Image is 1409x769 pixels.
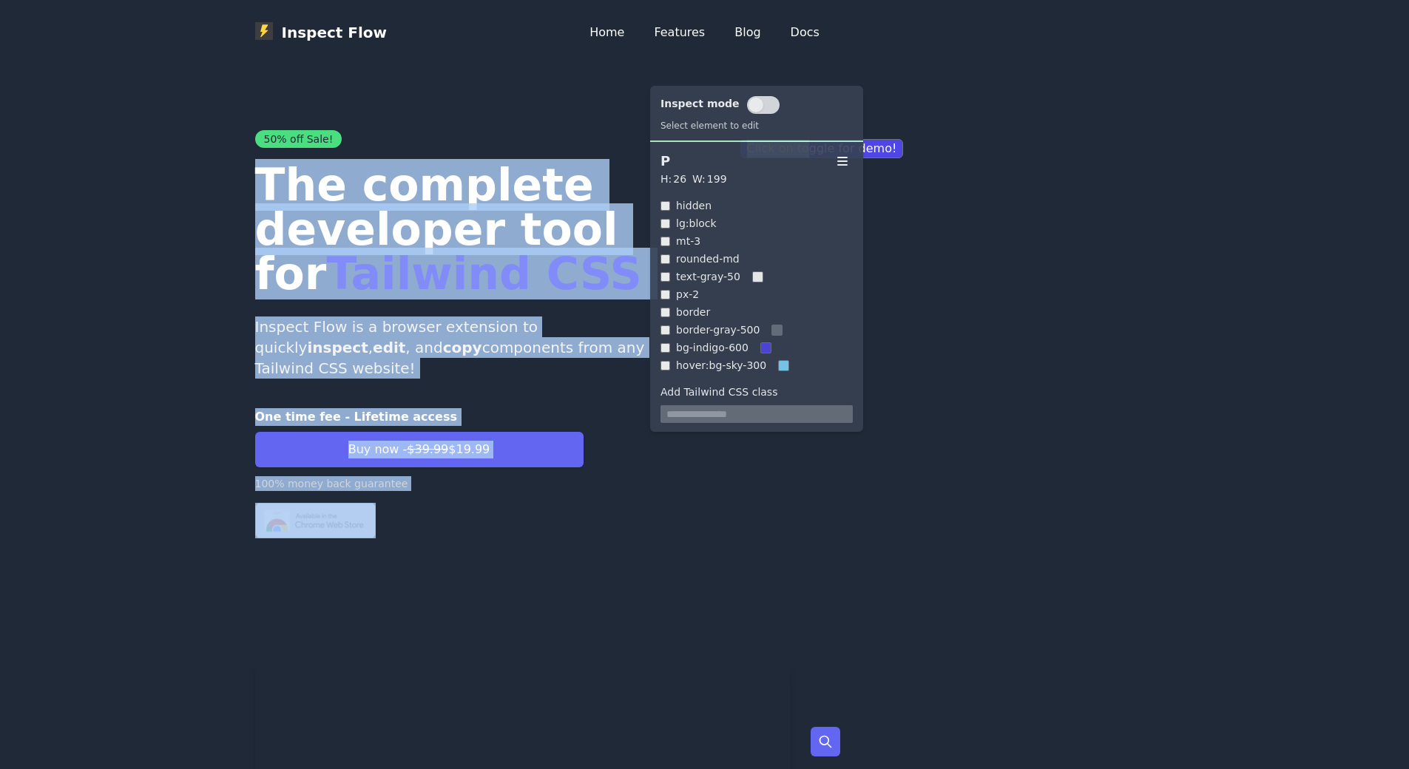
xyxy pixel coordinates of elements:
p: W: [692,172,706,186]
a: Features [654,24,705,41]
p: hidden [676,198,712,213]
button: Buy now -$39.99$19.99 [255,432,584,467]
strong: inspect [307,339,368,356]
a: Inspect Flow logoInspect Flow [255,22,388,43]
a: Docs [791,24,820,41]
h1: The complete developer tool for [255,163,693,296]
p: lg:block [676,216,717,231]
p: P [660,151,670,172]
p: border [676,305,710,319]
p: Inspect Flow is a browser extension to quickly , , and components from any Tailwind CSS website! [255,316,693,379]
p: H: [660,172,672,186]
a: Home [589,24,624,41]
p: Inspect Flow [255,22,388,43]
p: px-2 [676,287,699,302]
strong: copy [443,339,482,356]
span: Tailwind CSS [326,248,641,299]
label: Add Tailwind CSS class [660,384,853,399]
p: mt-3 [676,234,700,248]
p: 26 [673,172,686,186]
p: 199 [707,172,727,186]
nav: Global [255,18,1155,47]
p: Inspect mode [660,96,740,114]
span: $39.99 [407,442,448,456]
strong: edit [373,339,405,356]
span: Buy now - $19.99 [348,441,490,458]
span: 50% off Sale! [255,130,342,148]
p: hover:bg-sky-300 [676,358,766,373]
img: Chrome logo [255,503,376,538]
p: 100% money back guarantee [255,476,584,491]
p: border-gray-500 [676,322,760,337]
a: Blog [734,24,760,41]
p: bg-indigo-600 [676,340,749,355]
p: One time fee - Lifetime access [255,408,584,426]
img: Inspect Flow logo [255,22,273,40]
p: Select element to edit [660,120,780,132]
p: rounded-md [676,251,740,266]
p: text-gray-50 [676,269,740,284]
